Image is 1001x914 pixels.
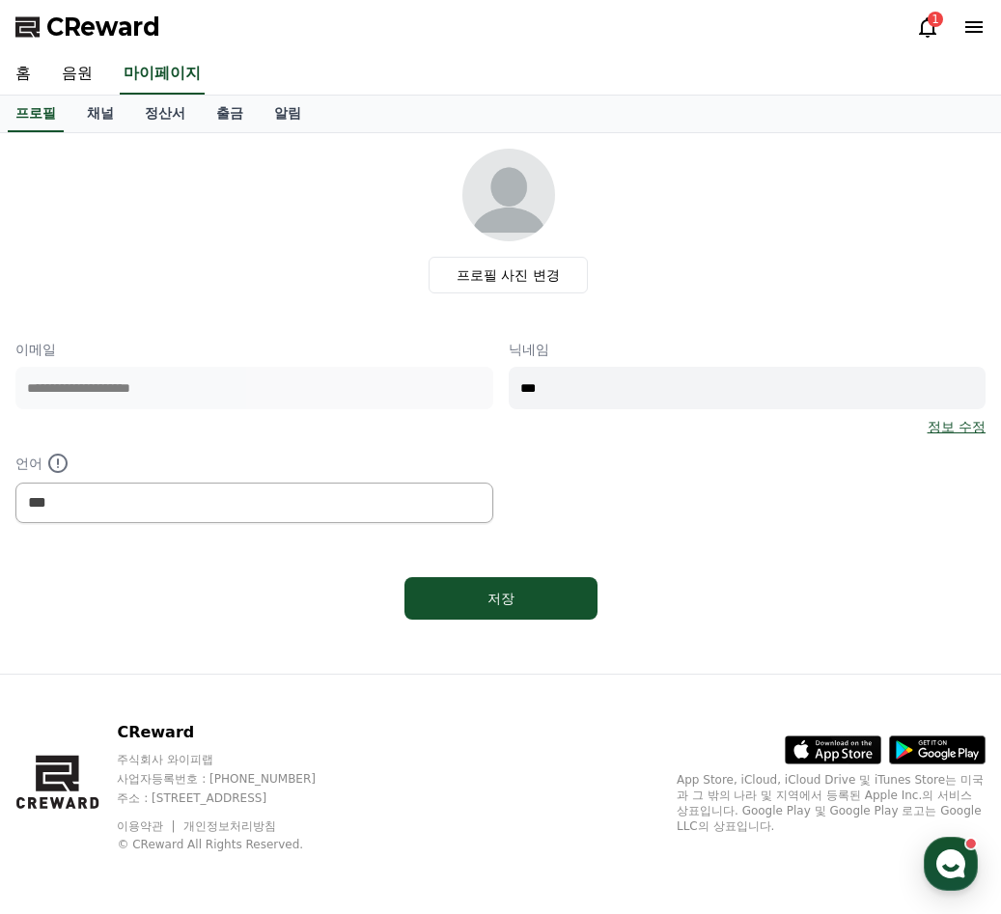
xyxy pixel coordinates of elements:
[443,589,559,608] div: 저장
[120,54,205,95] a: 마이페이지
[8,96,64,132] a: 프로필
[15,452,493,475] p: 언어
[259,96,317,132] a: 알림
[928,417,986,436] a: 정보 수정
[46,12,160,42] span: CReward
[15,12,160,42] a: CReward
[462,149,555,241] img: profile_image
[46,54,108,95] a: 음원
[117,819,178,833] a: 이용약관
[509,340,987,359] p: 닉네임
[129,96,201,132] a: 정산서
[117,721,352,744] p: CReward
[71,96,129,132] a: 채널
[117,771,352,787] p: 사업자등록번호 : [PHONE_NUMBER]
[117,752,352,767] p: 주식회사 와이피랩
[928,12,943,27] div: 1
[916,15,939,39] a: 1
[429,257,588,293] label: 프로필 사진 변경
[117,790,352,806] p: 주소 : [STREET_ADDRESS]
[183,819,276,833] a: 개인정보처리방침
[201,96,259,132] a: 출금
[404,577,598,620] button: 저장
[117,837,352,852] p: © CReward All Rights Reserved.
[677,772,986,834] p: App Store, iCloud, iCloud Drive 및 iTunes Store는 미국과 그 밖의 나라 및 지역에서 등록된 Apple Inc.의 서비스 상표입니다. Goo...
[15,340,493,359] p: 이메일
